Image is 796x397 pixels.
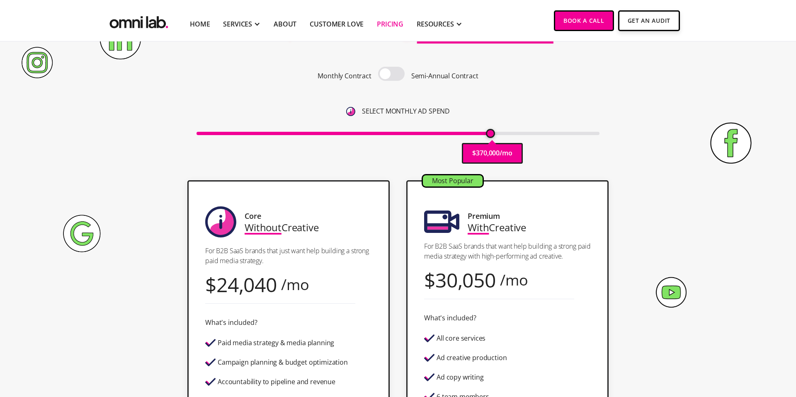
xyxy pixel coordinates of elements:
div: All core services [437,335,485,342]
p: For B2B SaaS brands that want help building a strong paid media strategy with high-performing ad ... [424,241,591,261]
div: Creative [468,222,526,233]
a: Home [190,19,210,29]
div: RESOURCES [417,19,454,29]
span: With [468,220,489,234]
span: Yeah, We Know [417,17,553,42]
p: SELECT MONTHLY AD SPEND [362,106,450,117]
iframe: Chat Widget [647,301,796,397]
a: Book a Call [554,10,614,31]
div: Most Popular [423,175,483,186]
div: Campaign planning & budget optimization [218,359,348,366]
p: Monthly Contract [318,70,371,82]
p: For B2B SaaS brands that just want help building a strong paid media strategy. [205,246,372,266]
a: Customer Love [310,19,364,29]
div: Paid media strategy & media planning [218,339,334,346]
div: SERVICES [223,19,252,29]
img: 6410812402e99d19b372aa32_omni-nav-info.svg [346,107,355,116]
div: What's included? [424,312,476,324]
div: 30,050 [435,274,496,286]
div: Ad copy writing [437,374,484,381]
div: Creative [245,222,319,233]
div: Core [245,211,261,222]
div: /mo [281,279,309,290]
div: $ [424,274,435,286]
p: Semi-Annual Contract [411,70,478,82]
a: Pricing [377,19,403,29]
div: /mo [500,274,528,286]
a: Get An Audit [618,10,680,31]
div: Premium [468,211,500,222]
span: Without [245,220,282,234]
p: 370,000 [476,148,500,159]
div: Ad creative production [437,354,507,361]
div: What's included? [205,317,257,328]
div: $ [205,279,216,290]
p: $ [472,148,476,159]
a: home [108,10,170,31]
div: 24,040 [216,279,277,290]
div: Accountability to pipeline and revenue [218,378,335,385]
img: Omni Lab: B2B SaaS Demand Generation Agency [108,10,170,31]
p: /mo [500,148,512,159]
a: About [274,19,296,29]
